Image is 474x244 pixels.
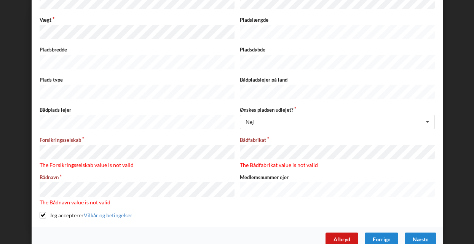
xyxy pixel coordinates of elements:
label: Medlemsnummer ejer [240,174,435,181]
label: Plads type [40,76,235,83]
span: The Bådnavn value is not valid [40,199,110,205]
span: The Bådfabrikat value is not valid [240,162,318,168]
label: Bådpladslejer på land [240,76,435,83]
label: Ønskes pladsen udlejet? [240,106,435,113]
label: Bådnavn [40,174,235,181]
label: Bådplads lejer [40,106,235,113]
a: Vilkår og betingelser [83,212,132,218]
label: Pladsbredde [40,46,235,53]
label: Pladsdybde [240,46,435,53]
label: Jeg accepterer [40,212,132,218]
label: Bådfabrikat [240,136,435,143]
label: Forsikringsselskab [40,136,235,143]
label: Pladslængde [240,16,435,23]
span: The Forsikringsselskab value is not valid [40,162,134,168]
div: Nej [246,119,254,125]
label: Vægt [40,16,235,23]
